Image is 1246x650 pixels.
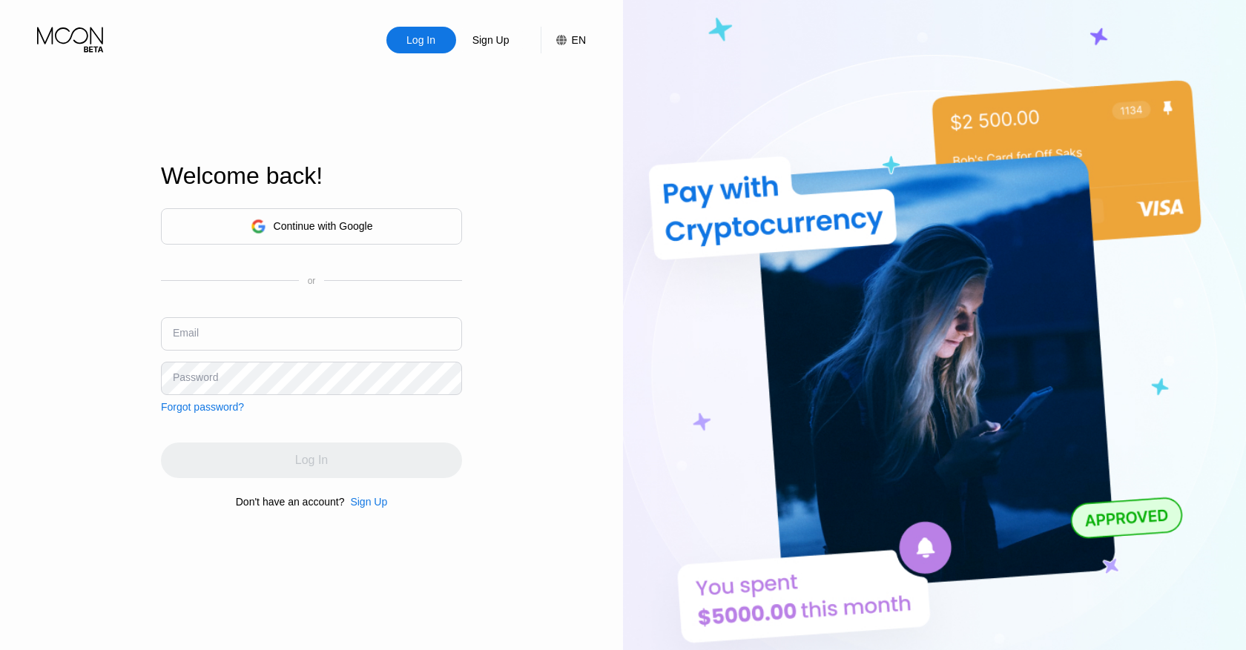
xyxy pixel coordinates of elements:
[308,276,316,286] div: or
[344,496,387,508] div: Sign Up
[173,327,199,339] div: Email
[161,208,462,245] div: Continue with Google
[572,34,586,46] div: EN
[541,27,586,53] div: EN
[161,162,462,190] div: Welcome back!
[173,371,218,383] div: Password
[456,27,526,53] div: Sign Up
[471,33,511,47] div: Sign Up
[350,496,387,508] div: Sign Up
[274,220,373,232] div: Continue with Google
[161,401,244,413] div: Forgot password?
[405,33,437,47] div: Log In
[236,496,345,508] div: Don't have an account?
[386,27,456,53] div: Log In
